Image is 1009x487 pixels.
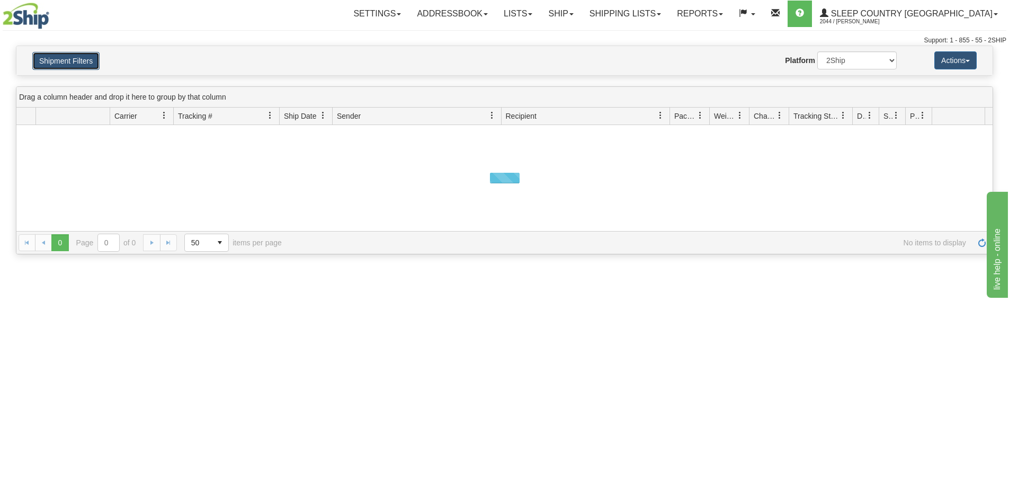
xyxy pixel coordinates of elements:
a: Ship Date filter column settings [314,107,332,125]
button: Shipment Filters [32,52,100,70]
a: Weight filter column settings [731,107,749,125]
a: Addressbook [409,1,496,27]
button: Actions [934,51,977,69]
a: Sleep Country [GEOGRAPHIC_DATA] 2044 / [PERSON_NAME] [812,1,1006,27]
span: items per page [184,234,282,252]
label: Platform [785,55,815,66]
span: Delivery Status [857,111,866,121]
span: Tracking # [178,111,212,121]
span: 50 [191,237,205,248]
a: Refresh [974,234,990,251]
a: Recipient filter column settings [651,107,669,125]
a: Tracking # filter column settings [261,107,279,125]
img: logo2044.jpg [3,3,49,29]
span: Charge [754,111,776,121]
span: Recipient [506,111,537,121]
a: Shipment Issues filter column settings [887,107,905,125]
a: Shipping lists [582,1,669,27]
iframe: chat widget [985,189,1008,297]
a: Tracking Status filter column settings [834,107,852,125]
span: Pickup Status [910,111,919,121]
a: Reports [669,1,731,27]
a: Packages filter column settings [691,107,709,125]
span: Page sizes drop down [184,234,229,252]
div: Support: 1 - 855 - 55 - 2SHIP [3,36,1006,45]
a: Charge filter column settings [771,107,789,125]
a: Settings [345,1,409,27]
span: Page 0 [51,234,68,251]
span: 2044 / [PERSON_NAME] [820,16,899,27]
span: Sleep Country [GEOGRAPHIC_DATA] [828,9,993,18]
a: Pickup Status filter column settings [914,107,932,125]
span: Ship Date [284,111,316,121]
a: Sender filter column settings [483,107,501,125]
a: Delivery Status filter column settings [861,107,879,125]
a: Carrier filter column settings [155,107,173,125]
div: live help - online [8,6,98,19]
span: Packages [674,111,697,121]
span: Page of 0 [76,234,136,252]
span: select [211,234,228,251]
div: grid grouping header [16,87,993,108]
span: Shipment Issues [883,111,892,121]
a: Lists [496,1,540,27]
span: Weight [714,111,736,121]
span: No items to display [297,238,966,247]
span: Tracking Status [793,111,840,121]
span: Sender [337,111,361,121]
a: Ship [540,1,581,27]
span: Carrier [114,111,137,121]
